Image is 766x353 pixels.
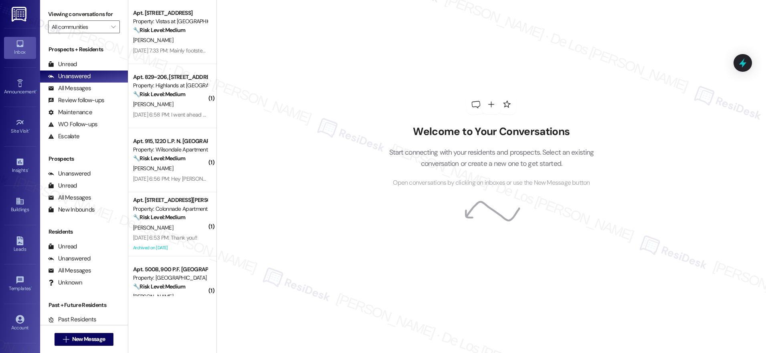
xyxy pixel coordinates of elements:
div: Unknown [48,278,82,287]
a: Buildings [4,194,36,216]
span: [PERSON_NAME] [133,36,173,44]
strong: 🔧 Risk Level: Medium [133,155,185,162]
strong: 🔧 Risk Level: Medium [133,91,185,98]
span: • [28,166,29,172]
i:  [111,24,115,30]
div: Property: [GEOGRAPHIC_DATA] [133,274,207,282]
span: [PERSON_NAME] [133,293,173,300]
div: Prospects [40,155,128,163]
img: ResiDesk Logo [12,7,28,22]
div: Unread [48,60,77,69]
strong: 🔧 Risk Level: Medium [133,283,185,290]
div: Escalate [48,132,79,141]
div: Unanswered [48,254,91,263]
a: Inbox [4,37,36,58]
span: [PERSON_NAME] [133,224,173,231]
div: New Inbounds [48,206,95,214]
div: Apt. [STREET_ADDRESS] [133,9,207,17]
div: Past Residents [48,315,97,324]
div: [DATE] 7:33 PM: Mainly footsteps in the morning and sometimes inappropriate noises at night [133,47,348,54]
h2: Welcome to Your Conversations [377,125,606,138]
div: Apt. [STREET_ADDRESS][PERSON_NAME] [133,196,207,204]
a: Insights • [4,155,36,177]
div: Property: Vistas at [GEOGRAPHIC_DATA] [133,17,207,26]
span: New Message [72,335,105,343]
div: Apt. 500B, 900 P.F. [GEOGRAPHIC_DATA] [133,265,207,274]
div: All Messages [48,84,91,93]
div: WO Follow-ups [48,120,97,129]
div: Past + Future Residents [40,301,128,309]
div: Apt. 829~206, [STREET_ADDRESS] [133,73,207,81]
div: Apt. 915, 1220 L.P. N. [GEOGRAPHIC_DATA] [133,137,207,145]
a: Account [4,313,36,334]
span: [PERSON_NAME] [133,165,173,172]
div: Review follow-ups [48,96,104,105]
a: Site Visit • [4,116,36,137]
div: Property: Wilsondale Apartments [133,145,207,154]
div: [DATE] 6:58 PM: I went ahead and put in the request myself through RentCafe since I have not rece... [133,111,583,118]
div: [DATE] 6:56 PM: Hey [PERSON_NAME] and no thanks that is all if anything come up I'll let u know. [133,175,356,182]
div: Unread [48,242,77,251]
div: Unanswered [48,72,91,81]
div: [DATE] 6:53 PM: Thank you!! [133,234,197,241]
div: Unread [48,182,77,190]
label: Viewing conversations for [48,8,120,20]
div: Residents [40,228,128,236]
span: • [31,284,32,290]
i:  [63,336,69,343]
div: Archived on [DATE] [132,243,208,253]
span: Open conversations by clicking on inboxes or use the New Message button [393,178,590,188]
div: All Messages [48,266,91,275]
span: [PERSON_NAME] [133,101,173,108]
input: All communities [52,20,107,33]
p: Start connecting with your residents and prospects. Select an existing conversation or create a n... [377,147,606,169]
div: Property: Colonnade Apartments [133,205,207,213]
a: Leads [4,234,36,256]
strong: 🔧 Risk Level: Medium [133,214,185,221]
div: Prospects + Residents [40,45,128,54]
div: All Messages [48,194,91,202]
span: • [36,88,37,93]
div: Unanswered [48,169,91,178]
strong: 🔧 Risk Level: Medium [133,26,185,34]
span: • [29,127,30,133]
a: Templates • [4,273,36,295]
button: New Message [55,333,114,346]
div: Property: Highlands at [GEOGRAPHIC_DATA] Apartments [133,81,207,90]
div: Maintenance [48,108,92,117]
